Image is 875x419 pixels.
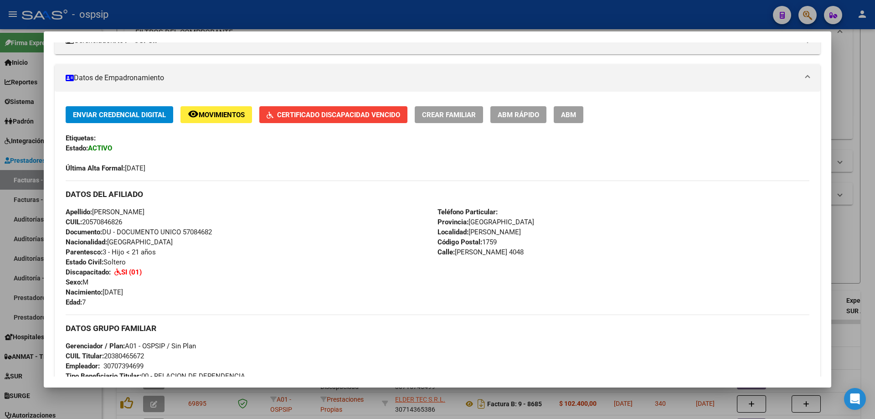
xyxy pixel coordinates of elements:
strong: CUIL: [66,218,82,226]
span: DU - DOCUMENTO UNICO 57084682 [66,228,212,236]
span: Movimientos [199,111,245,119]
button: Certificado Discapacidad Vencido [259,106,407,123]
span: [DATE] [66,288,123,296]
span: 20570846826 [66,218,122,226]
span: [PERSON_NAME] [437,228,521,236]
strong: Nacionalidad: [66,238,107,246]
strong: Localidad: [437,228,468,236]
strong: Provincia: [437,218,468,226]
button: Movimientos [180,106,252,123]
h3: DATOS GRUPO FAMILIAR [66,323,809,333]
strong: Discapacitado: [66,268,111,276]
span: [PERSON_NAME] 4048 [437,248,524,256]
strong: Documento: [66,228,102,236]
span: 1759 [437,238,497,246]
button: ABM Rápido [490,106,546,123]
span: [GEOGRAPHIC_DATA] [66,238,173,246]
span: A01 - OSPSIP / Sin Plan [66,342,196,350]
span: ABM Rápido [498,111,539,119]
span: Certificado Discapacidad Vencido [277,111,400,119]
span: Soltero [66,258,126,266]
span: Enviar Credencial Digital [73,111,166,119]
div: 30707394699 [103,361,144,371]
strong: Edad: [66,298,82,306]
span: [PERSON_NAME] [66,208,144,216]
strong: Código Postal: [437,238,482,246]
strong: Gerenciador / Plan: [66,342,125,350]
h3: DATOS DEL AFILIADO [66,189,809,199]
span: 3 - Hijo < 21 años [66,248,156,256]
strong: Sexo: [66,278,82,286]
strong: Parentesco: [66,248,103,256]
span: 00 - RELACION DE DEPENDENCIA [66,372,245,380]
strong: Etiquetas: [66,134,96,142]
button: Enviar Credencial Digital [66,106,173,123]
strong: Empleador: [66,362,100,370]
strong: Nacimiento: [66,288,103,296]
span: M [66,278,88,286]
mat-expansion-panel-header: Datos de Empadronamiento [55,64,820,92]
mat-icon: remove_red_eye [188,109,199,119]
strong: Apellido: [66,208,92,216]
span: 7 [66,298,86,306]
span: [DATE] [66,164,145,172]
strong: Última Alta Formal: [66,164,125,172]
span: 20380465672 [66,352,144,360]
strong: CUIL Titular: [66,352,104,360]
strong: Teléfono Particular: [437,208,498,216]
strong: Tipo Beneficiario Titular: [66,372,141,380]
button: Crear Familiar [415,106,483,123]
span: ABM [561,111,576,119]
mat-panel-title: Datos de Empadronamiento [66,72,798,83]
strong: Calle: [437,248,455,256]
button: ABM [554,106,583,123]
strong: Estado: [66,144,88,152]
span: [GEOGRAPHIC_DATA] [437,218,534,226]
div: Open Intercom Messenger [844,388,866,410]
strong: SI (01) [121,268,142,276]
strong: ACTIVO [88,144,112,152]
strong: Estado Civil: [66,258,103,266]
span: Crear Familiar [422,111,476,119]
